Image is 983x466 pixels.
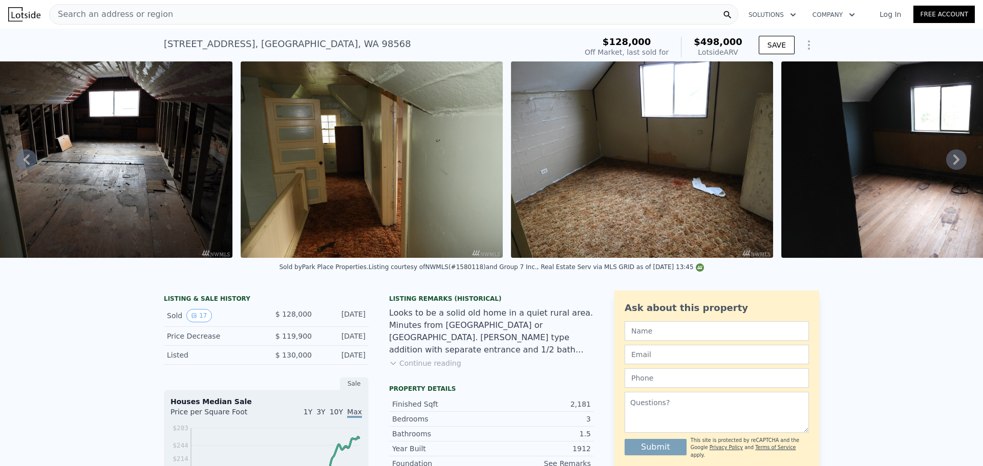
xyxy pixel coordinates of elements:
[167,309,258,322] div: Sold
[625,321,809,341] input: Name
[392,429,491,439] div: Bathrooms
[186,309,211,322] button: View historical data
[491,443,591,454] div: 1912
[340,377,369,390] div: Sale
[491,429,591,439] div: 1.5
[759,36,795,54] button: SAVE
[347,408,362,418] span: Max
[691,437,809,459] div: This site is protected by reCAPTCHA and the Google and apply.
[625,345,809,364] input: Email
[511,61,773,258] img: Sale: 148682435 Parcel: 121296172
[304,408,312,416] span: 1Y
[804,6,863,24] button: Company
[241,61,503,258] img: Sale: 148682435 Parcel: 121296172
[50,8,173,20] span: Search an address or region
[603,36,651,47] span: $128,000
[625,368,809,388] input: Phone
[320,331,366,341] div: [DATE]
[392,399,491,409] div: Finished Sqft
[164,37,411,51] div: [STREET_ADDRESS] , [GEOGRAPHIC_DATA] , WA 98568
[799,35,819,55] button: Show Options
[694,47,742,57] div: Lotside ARV
[625,301,809,315] div: Ask about this property
[316,408,325,416] span: 3Y
[8,7,40,21] img: Lotside
[694,36,742,47] span: $498,000
[755,445,796,450] a: Terms of Service
[320,350,366,360] div: [DATE]
[275,332,312,340] span: $ 119,900
[167,350,258,360] div: Listed
[867,9,913,19] a: Log In
[170,407,266,423] div: Price per Square Foot
[392,414,491,424] div: Bedrooms
[369,263,704,271] div: Listing courtesy of NWMLS (#1580118) and Group 7 Inc., Real Estate Serv via MLS GRID as of [DATE]...
[389,307,594,356] div: Looks to be a solid old home in a quiet rural area. Minutes from [GEOGRAPHIC_DATA] or [GEOGRAPHIC...
[330,408,343,416] span: 10Y
[585,47,669,57] div: Off Market, last sold for
[696,263,704,272] img: NWMLS Logo
[389,358,461,368] button: Continue reading
[173,442,188,449] tspan: $244
[320,309,366,322] div: [DATE]
[392,443,491,454] div: Year Built
[491,414,591,424] div: 3
[275,351,312,359] span: $ 130,000
[491,399,591,409] div: 2,181
[173,425,188,432] tspan: $283
[389,385,594,393] div: Property details
[913,6,975,23] a: Free Account
[710,445,743,450] a: Privacy Policy
[170,396,362,407] div: Houses Median Sale
[279,263,368,271] div: Sold by Park Place Properties .
[164,295,369,305] div: LISTING & SALE HISTORY
[173,455,188,462] tspan: $214
[740,6,804,24] button: Solutions
[625,439,687,455] button: Submit
[389,295,594,303] div: Listing Remarks (Historical)
[167,331,258,341] div: Price Decrease
[275,310,312,318] span: $ 128,000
